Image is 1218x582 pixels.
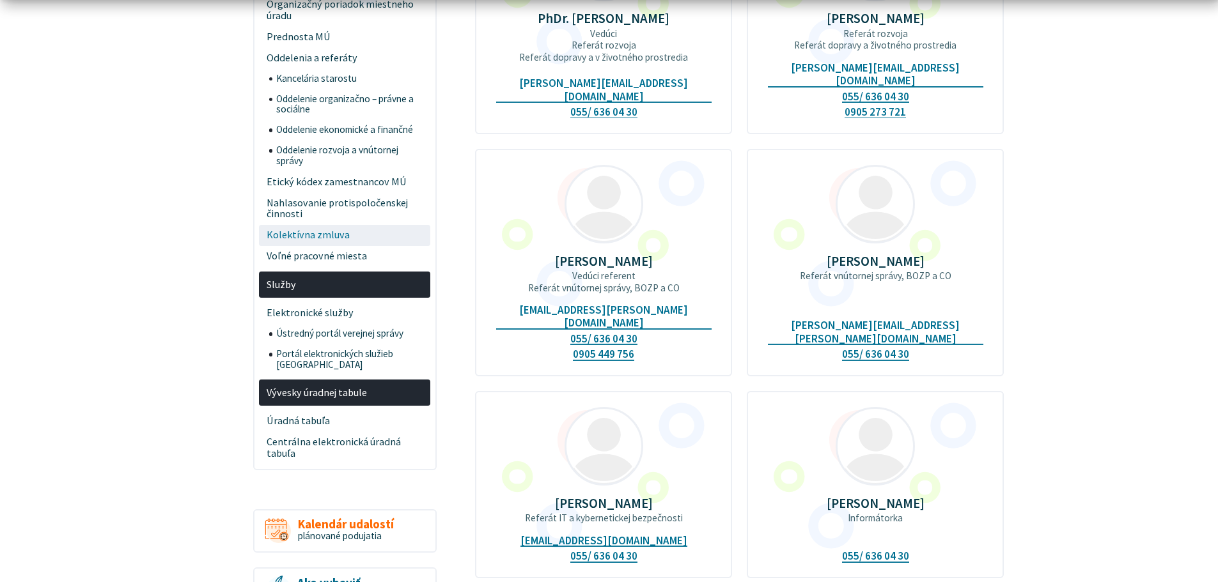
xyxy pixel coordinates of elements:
a: Služby [259,272,430,298]
p: Referát vnútornej správy, BOZP a CO [768,270,983,282]
a: 055/ 636 04 30 [842,90,909,103]
span: Kolektívna zmluva [267,225,423,246]
a: Oddelenie rozvoja a vnútornej správy [269,140,431,171]
a: Elektronické služby [259,302,430,323]
span: Centrálna elektronická úradná tabuľa [267,432,423,464]
p: Informátorka [768,512,983,524]
a: Prednosta MÚ [259,26,430,47]
span: Služby [267,274,423,295]
span: Kalendár udalostí [298,517,394,531]
a: 0905 449 756 [573,348,634,361]
span: Prednosta MÚ [267,26,423,47]
p: Referát rozvoja Referát dopravy a životného prostredia [768,28,983,51]
a: Ústredný portál verejnej správy [269,323,431,344]
a: [EMAIL_ADDRESS][DOMAIN_NAME] [520,534,687,548]
p: [PERSON_NAME] [768,254,983,268]
span: Elektronické služby [267,302,423,323]
a: 055/ 636 04 30 [570,332,637,346]
span: Etický kódex zamestnancov MÚ [267,171,423,192]
p: [PERSON_NAME] [768,11,983,26]
a: Kalendár udalostí plánované podujatia [253,509,437,553]
a: Voľné pracovné miesta [259,246,430,267]
span: Oddelenia a referáty [267,47,423,68]
a: Etický kódex zamestnancov MÚ [259,171,430,192]
span: Vývesky úradnej tabule [267,382,423,403]
a: Kancelária starostu [269,68,431,89]
a: 055/ 636 04 30 [842,549,909,563]
a: Vývesky úradnej tabule [259,379,430,406]
a: Oddelenia a referáty [259,47,430,68]
a: Oddelenie organizačno – právne a sociálne [269,89,431,120]
a: 055/ 636 04 30 [570,549,637,563]
a: [EMAIL_ADDRESS][PERSON_NAME][DOMAIN_NAME] [496,303,712,330]
a: Centrálna elektronická úradná tabuľa [259,432,430,464]
a: 055/ 636 04 30 [570,105,637,119]
span: Oddelenie organizačno – právne a sociálne [276,89,423,120]
p: Vedúci Referát rozvoja Referát dopravy a v životného prostredia [496,28,712,63]
p: Vedúci referent Referát vnútornej správy, BOZP a CO [496,270,712,293]
a: Portál elektronických služieb [GEOGRAPHIC_DATA] [269,344,431,375]
span: Kancelária starostu [276,68,423,89]
span: Oddelenie ekonomické a finančné [276,120,423,141]
a: 0905 273 721 [845,105,906,119]
p: [PERSON_NAME] [496,254,712,268]
a: Oddelenie ekonomické a finančné [269,120,431,141]
span: plánované podujatia [298,530,382,542]
p: [PERSON_NAME] [768,496,983,510]
span: Portál elektronických služieb [GEOGRAPHIC_DATA] [276,344,423,375]
a: Nahlasovanie protispoločenskej činnosti [259,192,430,225]
span: Oddelenie rozvoja a vnútornej správy [276,140,423,171]
p: [PERSON_NAME] [496,496,712,510]
a: Kolektívna zmluva [259,225,430,246]
a: [PERSON_NAME][EMAIL_ADDRESS][DOMAIN_NAME] [768,61,983,88]
span: Ústredný portál verejnej správy [276,323,423,344]
p: Referát IT a kybernetickej bezpečnosti [496,512,712,524]
span: Nahlasovanie protispoločenskej činnosti [267,192,423,225]
a: [PERSON_NAME][EMAIL_ADDRESS][PERSON_NAME][DOMAIN_NAME] [768,319,983,345]
a: Úradná tabuľa [259,411,430,432]
p: PhDr. [PERSON_NAME] [496,11,712,26]
span: Voľné pracovné miesta [267,246,423,267]
a: [PERSON_NAME][EMAIL_ADDRESS][DOMAIN_NAME] [496,77,712,103]
a: 055/ 636 04 30 [842,348,909,361]
span: Úradná tabuľa [267,411,423,432]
